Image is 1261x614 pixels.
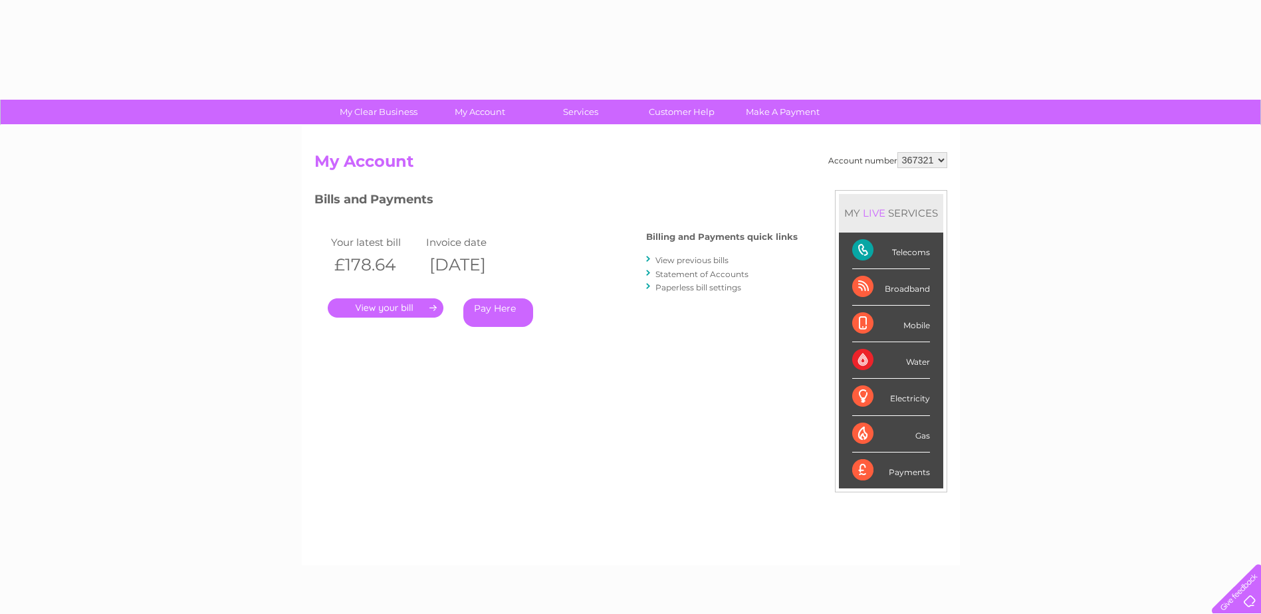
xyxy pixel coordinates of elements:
[655,255,729,265] a: View previous bills
[860,207,888,219] div: LIVE
[852,416,930,453] div: Gas
[828,152,947,168] div: Account number
[425,100,534,124] a: My Account
[839,194,943,232] div: MY SERVICES
[646,232,798,242] h4: Billing and Payments quick links
[423,233,518,251] td: Invoice date
[324,100,433,124] a: My Clear Business
[852,342,930,379] div: Water
[627,100,737,124] a: Customer Help
[314,152,947,177] h2: My Account
[852,233,930,269] div: Telecoms
[423,251,518,278] th: [DATE]
[852,379,930,415] div: Electricity
[328,233,423,251] td: Your latest bill
[852,269,930,306] div: Broadband
[328,251,423,278] th: £178.64
[852,306,930,342] div: Mobile
[463,298,533,327] a: Pay Here
[314,190,798,213] h3: Bills and Payments
[852,453,930,488] div: Payments
[655,282,741,292] a: Paperless bill settings
[526,100,635,124] a: Services
[328,298,443,318] a: .
[655,269,748,279] a: Statement of Accounts
[728,100,838,124] a: Make A Payment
